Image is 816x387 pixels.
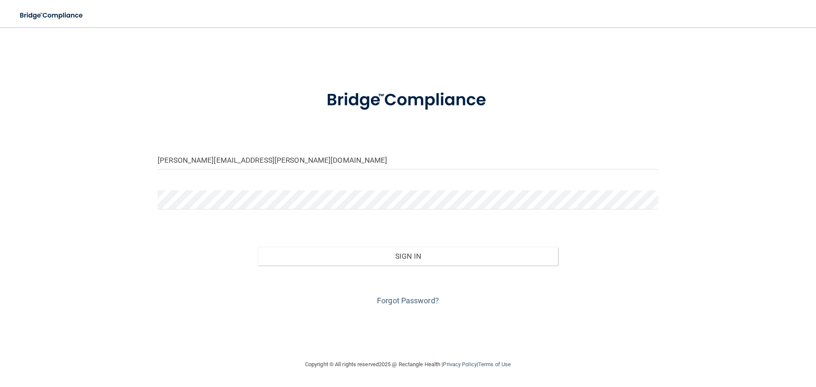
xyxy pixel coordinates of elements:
[158,150,658,169] input: Email
[258,247,558,266] button: Sign In
[309,78,507,122] img: bridge_compliance_login_screen.278c3ca4.svg
[377,296,439,305] a: Forgot Password?
[443,361,476,367] a: Privacy Policy
[253,351,563,378] div: Copyright © All rights reserved 2025 @ Rectangle Health | |
[478,361,511,367] a: Terms of Use
[13,7,91,24] img: bridge_compliance_login_screen.278c3ca4.svg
